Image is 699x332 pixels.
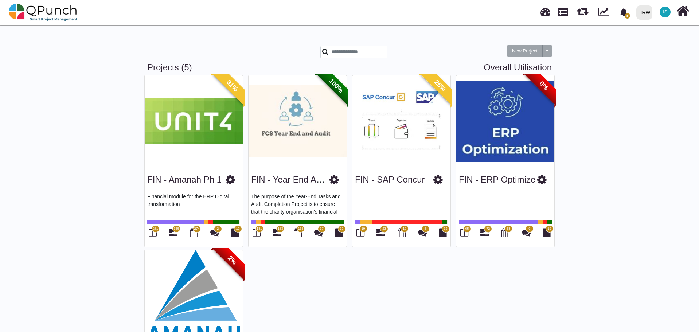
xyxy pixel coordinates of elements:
i: Punch Discussions [314,228,323,237]
h3: FIN - Year End Audit [251,175,329,185]
span: Projects [558,5,568,16]
span: 0 [528,226,530,231]
i: Board [149,228,157,237]
span: 37 [320,226,324,231]
h3: Projects (5) [147,62,552,73]
button: New Project [507,45,543,57]
span: 100% [316,66,356,106]
i: Board [460,228,468,237]
i: Gantt [376,228,385,237]
span: 23 [382,226,386,231]
span: 165 [298,226,303,231]
span: IS [663,10,667,14]
a: FIN - ERP Optimize [459,175,535,184]
a: 183 [273,231,281,237]
i: Gantt [273,228,281,237]
span: 12 [340,226,343,231]
i: Board [253,228,261,237]
i: Board [356,228,364,237]
span: 19 [403,226,406,231]
span: 12 [547,226,551,231]
span: 12 [236,226,239,231]
span: Dashboard [540,4,550,15]
span: 25% [420,66,460,106]
i: Document Library [335,228,343,237]
span: Idiris Shariif [660,7,671,17]
i: Punch Discussions [210,228,219,237]
h3: FIN - ERP Optimize [459,175,535,185]
span: 2% [212,240,253,281]
span: 65 [465,226,469,231]
a: FIN - Amanah Ph 1 [147,175,222,184]
a: FIN - SAP Concur [355,175,425,184]
i: Document Library [439,228,447,237]
span: 183 [278,226,283,231]
span: 72 [486,226,490,231]
div: Dynamic Report [595,0,616,24]
h3: FIN - Amanah Ph 1 [147,175,222,185]
i: Calendar [294,228,302,237]
span: Releases [577,4,588,16]
span: 2 [217,226,219,231]
span: 281 [153,226,158,231]
span: 19 [361,226,365,231]
a: Overall Utilisation [484,62,552,73]
a: 72 [480,231,489,237]
a: 355 [169,231,177,237]
i: Punch Discussions [418,228,427,237]
i: Home [676,4,689,18]
a: FIN - Year End Audit [251,175,330,184]
a: bell fill8 [616,0,633,23]
i: Calendar [398,228,406,237]
span: 58 [507,226,510,231]
a: IS [655,0,675,24]
i: Calendar [190,228,198,237]
svg: bell fill [620,8,628,16]
i: Document Library [543,228,551,237]
i: Document Library [231,228,239,237]
a: IRW [633,0,655,24]
p: The purpose of the Year-End Tasks and Audit Completion Project is to ensure that the charity orga... [251,193,344,215]
i: Punch Discussions [522,228,531,237]
img: qpunch-sp.fa6292f.png [9,1,78,23]
div: Notification [617,5,630,19]
i: Gantt [169,228,177,237]
span: 274 [194,226,199,231]
span: 3 [425,226,426,231]
a: 23 [376,231,385,237]
i: Gantt [480,228,489,237]
span: 12 [444,226,447,231]
span: 81% [212,66,253,106]
p: Financial module for the ERP Digital transformation [147,193,240,215]
div: IRW [641,6,651,19]
span: 8 [625,13,630,19]
span: 0% [524,66,564,106]
i: Calendar [501,228,509,237]
h3: FIN - SAP Concur [355,175,425,185]
span: 181 [257,226,262,231]
span: 355 [174,226,179,231]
